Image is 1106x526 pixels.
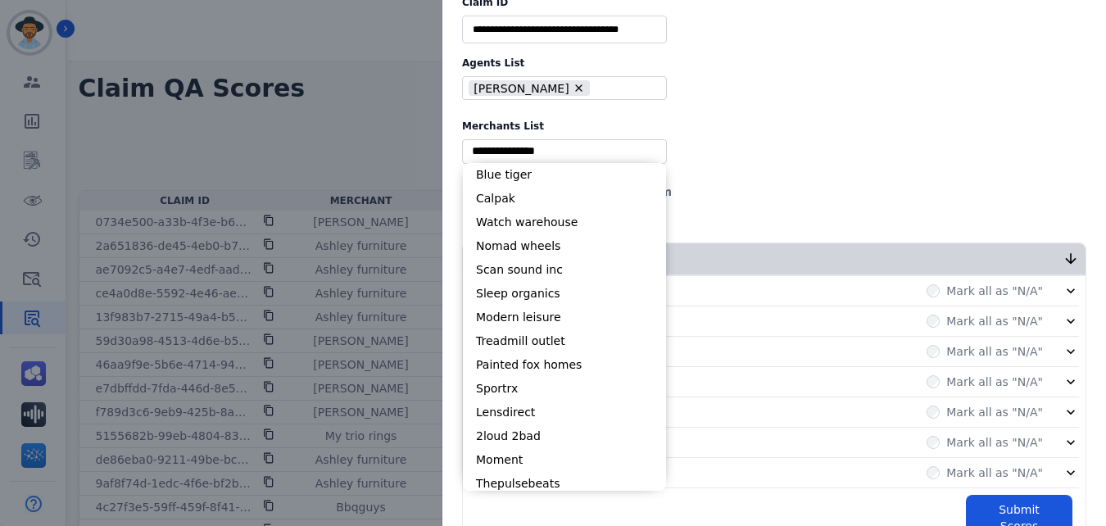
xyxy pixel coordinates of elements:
label: Mark all as "N/A" [946,313,1043,329]
label: Mark all as "N/A" [946,374,1043,390]
div: Evaluation Date: [462,184,1086,200]
label: Merchants List [462,120,1086,133]
li: Nomad wheels [463,234,666,258]
li: Calpak [463,187,666,211]
li: [PERSON_NAME] [469,80,591,96]
li: Lensdirect [463,401,666,424]
li: Blue tiger [463,163,666,187]
label: Agents List [462,57,1086,70]
li: Scan sound inc [463,258,666,282]
label: Mark all as "N/A" [946,404,1043,420]
li: Watch warehouse [463,211,666,234]
label: Mark all as "N/A" [946,343,1043,360]
li: Moment [463,448,666,472]
ul: selected options [466,79,656,98]
label: Mark all as "N/A" [946,434,1043,451]
ul: selected options [466,143,663,160]
li: Sleep organics [463,282,666,306]
label: Mark all as "N/A" [946,283,1043,299]
li: Thepulsebeats [463,472,666,496]
li: Treadmill outlet [463,329,666,353]
li: 2loud 2bad [463,424,666,448]
li: Sportrx [463,377,666,401]
button: Remove Patrick Blackmon [573,82,585,94]
li: Painted fox homes [463,353,666,377]
label: Mark all as "N/A" [946,465,1043,481]
div: Evaluator: [462,206,1086,223]
li: Modern leisure [463,306,666,329]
